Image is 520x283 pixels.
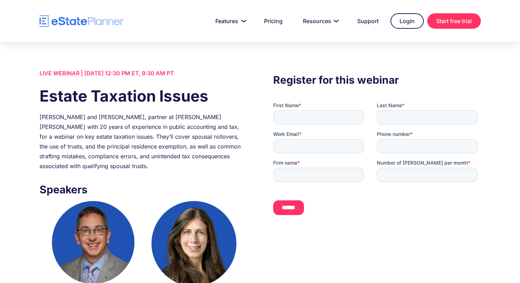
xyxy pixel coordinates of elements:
[40,112,247,171] div: [PERSON_NAME] and [PERSON_NAME], partner at [PERSON_NAME] [PERSON_NAME] with 20 years of experien...
[40,15,124,27] a: home
[427,13,481,29] a: Start free trial
[207,14,252,28] a: Features
[294,14,345,28] a: Resources
[273,102,480,221] iframe: Form 0
[40,68,247,78] div: LIVE WEBINAR | [DATE] 12:30 PM ET, 9:30 AM PT
[40,85,247,107] h1: Estate Taxation Issues
[390,13,424,29] a: Login
[273,72,480,88] h3: Register for this webinar
[256,14,291,28] a: Pricing
[40,181,247,198] h3: Speakers
[349,14,387,28] a: Support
